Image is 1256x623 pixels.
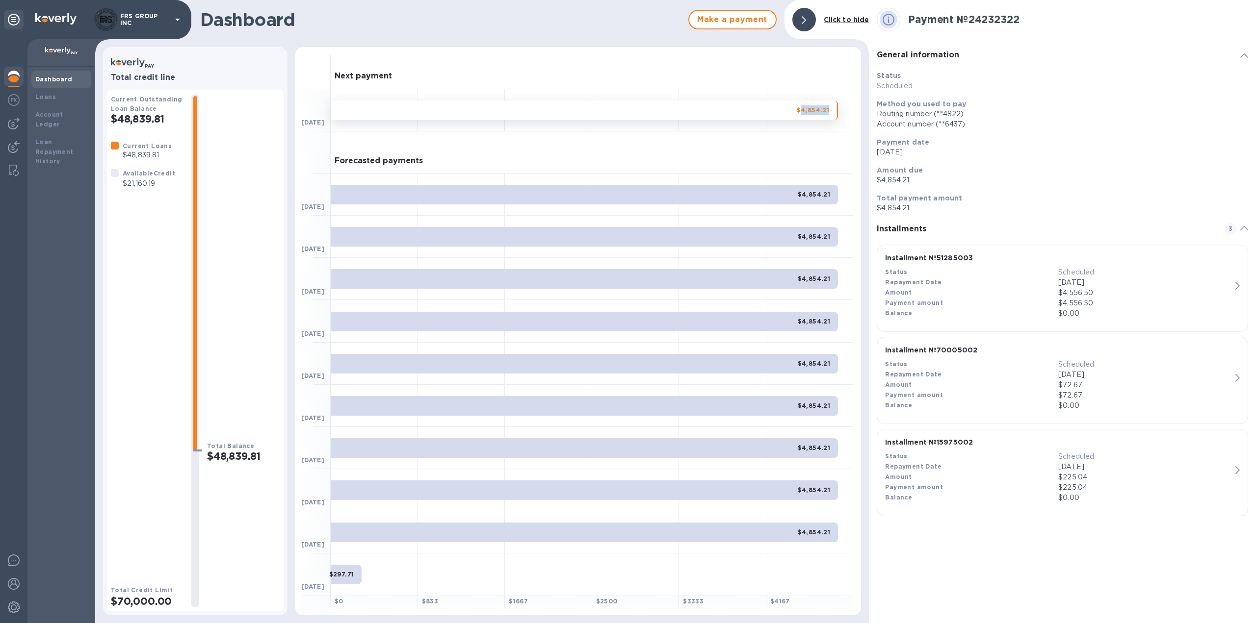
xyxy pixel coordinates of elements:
b: Available Credit [123,170,175,177]
b: Amount [885,289,912,296]
b: $4,854.21 [798,275,831,282]
b: Balance [885,309,912,317]
b: $4,854.21 [798,528,831,536]
b: $ 1667 [509,598,528,605]
div: $72.67 [1058,380,1231,390]
b: Payment amount [885,391,943,399]
b: [DATE] [301,498,324,506]
b: Current Outstanding Loan Balance [111,96,183,112]
b: $4,854.21 [798,486,831,494]
span: Make a payment [697,14,768,25]
b: [DATE] [301,414,324,422]
p: [DATE] [1058,370,1231,380]
h3: Forecasted payments [335,156,423,166]
b: [DATE] [301,245,324,252]
b: $297.71 [329,571,354,578]
b: Payment amount [885,483,943,491]
b: Installment № 15975002 [885,438,973,446]
p: Scheduled [1058,267,1231,277]
p: Scheduled [1058,359,1231,370]
div: Routing number (**4822) [877,109,1248,119]
button: Installment №51285003StatusScheduledRepayment Date[DATE]Amount$4,556.50Payment amount$4,556.50Bal... [877,245,1248,332]
p: $4,854.21 [877,175,1248,185]
b: $4,854.21 [798,402,831,409]
b: Loans [35,93,56,100]
b: $4,854.21 [798,444,831,451]
b: Account Ledger [35,111,63,128]
b: Total Credit Limit [111,586,173,594]
b: Method you used to pay [877,100,966,108]
b: Loan Repayment History [35,138,74,165]
b: Status [885,452,907,460]
img: Foreign exchange [8,94,20,106]
b: Dashboard [35,75,73,83]
b: Amount [885,381,912,388]
b: Payment № 24232322 [908,13,1019,25]
b: General information [877,50,959,59]
b: [DATE] [301,330,324,337]
b: Installment № 51285003 [885,254,973,262]
b: $4,854.21 [798,191,831,198]
b: Click to hide [824,16,869,24]
b: Status [885,268,907,275]
b: Repayment Date [885,278,942,286]
b: $4,854.21 [797,106,830,114]
b: Amount [885,473,912,480]
div: Installments3 [877,213,1248,245]
b: Balance [885,401,912,409]
b: Payment amount [885,299,943,306]
b: $ 4167 [770,598,790,605]
b: Repayment Date [885,463,942,470]
p: $225.04 [1058,482,1231,493]
p: $0.00 [1058,400,1231,411]
div: Account number (**6437) [877,119,1248,129]
p: [DATE] [1058,277,1231,288]
b: [DATE] [301,119,324,126]
p: $21,160.19 [123,178,175,189]
button: Installment №15975002StatusScheduledRepayment Date[DATE]Amount$225.04Payment amount$225.04Balance... [877,429,1248,516]
b: $4,854.21 [798,233,831,240]
p: Scheduled [877,81,1248,91]
b: $ 2500 [596,598,618,605]
img: Logo [35,13,77,25]
b: [DATE] [301,372,324,379]
b: $ 0 [335,598,343,605]
p: FRS GROUP INC [120,13,169,26]
b: Amount due [877,166,923,174]
b: Balance [885,494,912,501]
div: $225.04 [1058,472,1231,482]
h3: Total credit line [111,73,280,82]
h2: $48,839.81 [207,450,280,462]
h1: Dashboard [200,9,683,30]
b: Status [885,360,907,368]
b: $ 833 [422,598,439,605]
p: [DATE] [1058,462,1231,472]
b: Total Balance [207,442,254,449]
button: Make a payment [688,10,777,29]
h3: Next payment [335,72,392,81]
b: [DATE] [301,456,324,464]
p: $48,839.81 [123,150,172,160]
b: Payment date [877,138,929,146]
p: Scheduled [1058,451,1231,462]
b: [DATE] [301,583,324,590]
b: $ 3333 [683,598,704,605]
b: $4,854.21 [798,318,831,325]
div: $4,556.50 [1058,288,1231,298]
p: $0.00 [1058,308,1231,319]
b: Total payment amount [877,194,962,202]
b: Repayment Date [885,371,942,378]
b: Installment № 70005002 [885,346,977,354]
b: [DATE] [301,203,324,210]
button: Installment №70005002StatusScheduledRepayment Date[DATE]Amount$72.67Payment amount$72.67Balance$0.00 [877,337,1248,424]
b: [DATE] [301,288,324,295]
p: $4,556.50 [1058,298,1231,308]
b: [DATE] [301,541,324,548]
p: $0.00 [1058,493,1231,503]
div: Unpin categories [4,10,24,29]
h2: $70,000.00 [111,595,183,607]
b: Current Loans [123,142,172,150]
p: $72.67 [1058,390,1231,400]
b: Status [877,72,901,79]
b: $4,854.21 [798,360,831,367]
